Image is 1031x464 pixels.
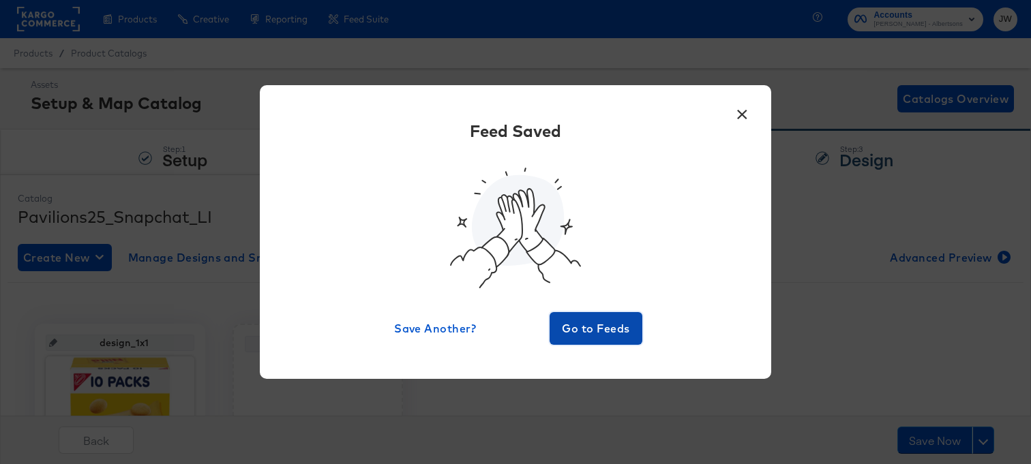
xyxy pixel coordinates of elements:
[555,319,637,338] span: Go to Feeds
[470,119,561,142] div: Feed Saved
[389,312,481,345] button: Save Another?
[730,99,754,123] button: ×
[394,319,476,338] span: Save Another?
[550,312,642,345] button: Go to Feeds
